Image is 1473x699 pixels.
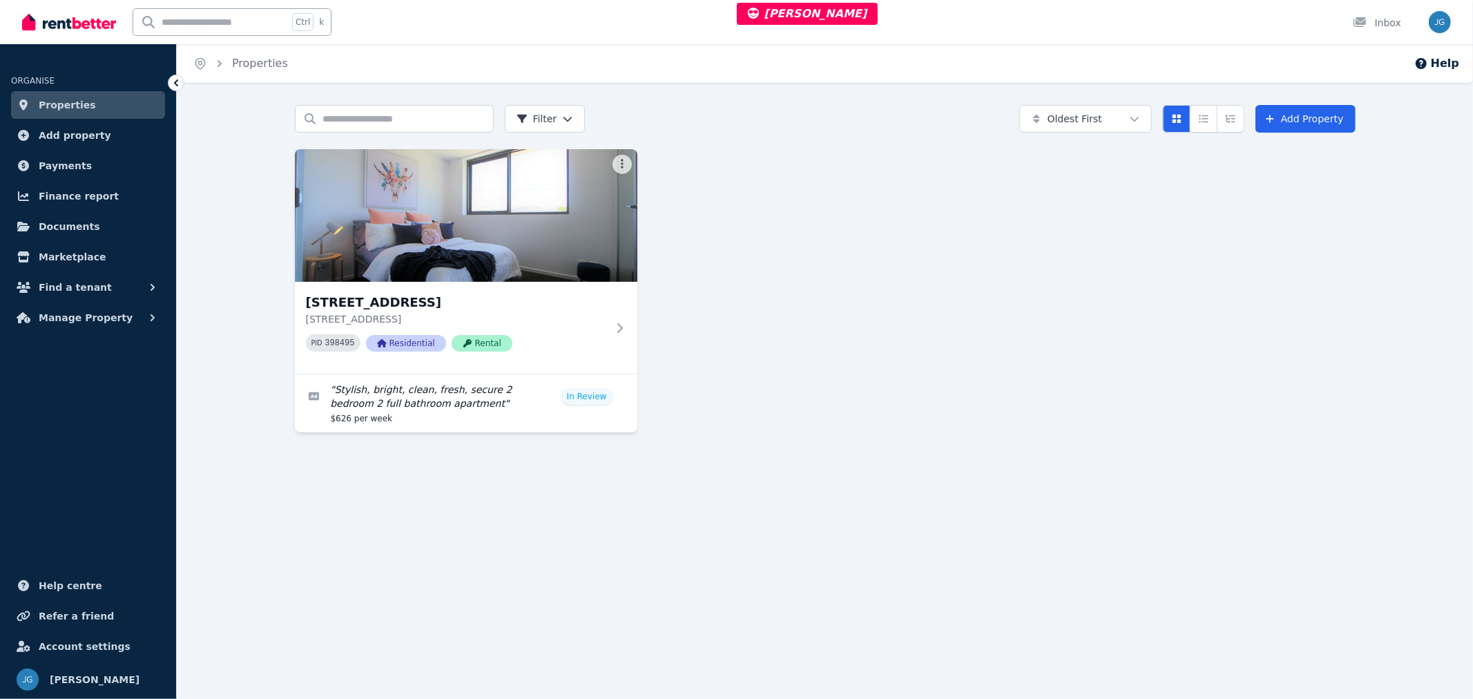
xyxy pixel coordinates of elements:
span: Find a tenant [39,279,112,296]
span: [PERSON_NAME] [748,7,867,20]
button: Filter [505,105,586,133]
a: Documents [11,213,165,240]
span: Refer a friend [39,608,114,624]
span: [PERSON_NAME] [50,671,139,688]
button: Manage Property [11,304,165,332]
button: Oldest First [1019,105,1152,133]
span: Marketplace [39,249,106,265]
h3: [STREET_ADDRESS] [306,293,607,312]
button: Expanded list view [1217,105,1244,133]
div: Inbox [1353,16,1401,30]
img: 452 Waterdale Rd, Heidelberg Heights [295,149,637,282]
a: 452 Waterdale Rd, Heidelberg Heights[STREET_ADDRESS][STREET_ADDRESS]PID 398495ResidentialRental [295,149,637,374]
span: Documents [39,218,100,235]
span: ORGANISE [11,76,55,86]
span: Properties [39,97,96,113]
a: Refer a friend [11,602,165,630]
nav: Breadcrumb [177,44,305,83]
button: More options [613,155,632,174]
a: Add Property [1255,105,1356,133]
button: Help [1414,55,1459,72]
span: Residential [366,335,446,352]
a: Help centre [11,572,165,600]
a: Add property [11,122,165,149]
code: 398495 [325,338,354,348]
span: Oldest First [1048,112,1102,126]
img: RentBetter [22,12,116,32]
span: Rental [452,335,512,352]
p: [STREET_ADDRESS] [306,312,607,326]
span: Finance report [39,188,119,204]
button: Card view [1163,105,1191,133]
button: Find a tenant [11,274,165,301]
a: Properties [232,57,288,70]
small: PID [311,339,322,347]
img: Jeremy Goldschmidt [17,669,39,691]
a: Payments [11,152,165,180]
span: Payments [39,157,92,174]
a: Marketplace [11,243,165,271]
span: Filter [517,112,557,126]
a: Edit listing: Stylish, bright, clean, fresh, secure 2 bedroom 2 full bathroom apartment [295,374,637,432]
button: Compact list view [1190,105,1217,133]
span: Ctrl [292,13,314,31]
span: k [319,17,324,28]
a: Account settings [11,633,165,660]
span: Account settings [39,638,131,655]
span: Help centre [39,577,102,594]
span: Add property [39,127,111,144]
div: View options [1163,105,1244,133]
a: Finance report [11,182,165,210]
span: Manage Property [39,309,133,326]
a: Properties [11,91,165,119]
img: Jeremy Goldschmidt [1429,11,1451,33]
